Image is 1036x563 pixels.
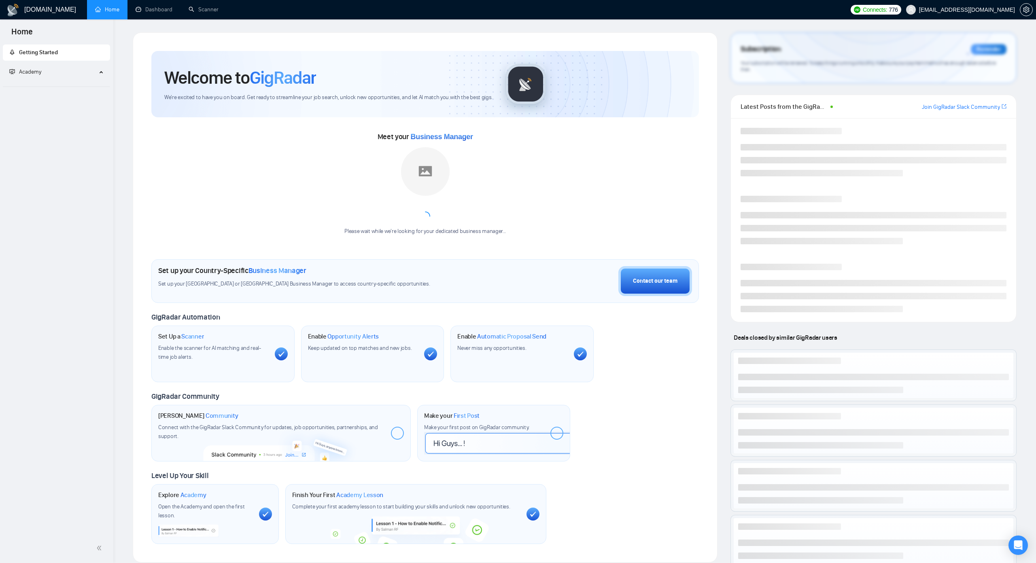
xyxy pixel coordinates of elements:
[1002,103,1006,110] a: export
[19,68,41,75] span: Academy
[327,332,379,341] span: Opportunity Alerts
[505,64,546,104] img: gigradar-logo.png
[5,26,39,43] span: Home
[411,133,473,141] span: Business Manager
[206,412,238,420] span: Community
[9,68,41,75] span: Academy
[325,516,507,544] img: academy-bg.png
[250,67,316,89] span: GigRadar
[158,266,306,275] h1: Set up your Country-Specific
[158,503,245,519] span: Open the Academy and open the first lesson.
[730,330,840,345] span: Deals closed by similar GigRadar users
[340,228,511,235] div: Please wait while we're looking for your dedicated business manager...
[6,4,19,17] img: logo
[863,5,887,14] span: Connects:
[454,412,480,420] span: First Post
[889,5,898,14] span: 776
[9,69,15,74] span: fund-projection-screen
[136,6,172,13] a: dashboardDashboard
[151,471,208,480] span: Level Up Your Skill
[854,6,860,13] img: upwork-logo.png
[308,345,412,351] span: Keep updated on top matches and new jobs.
[164,94,493,102] span: We're excited to have you on board. Get ready to streamline your job search, unlock new opportuni...
[477,332,546,341] span: Automatic Proposal Send
[3,83,110,89] li: Academy Homepage
[336,491,383,499] span: Academy Lesson
[151,392,219,401] span: GigRadar Community
[164,67,316,89] h1: Welcome to
[424,424,529,431] span: Make your first post on GigRadar community.
[158,280,479,288] span: Set up your [GEOGRAPHIC_DATA] or [GEOGRAPHIC_DATA] Business Manager to access country-specific op...
[908,7,914,13] span: user
[1020,3,1033,16] button: setting
[189,6,219,13] a: searchScanner
[378,132,473,141] span: Meet your
[1020,6,1033,13] a: setting
[95,6,119,13] a: homeHome
[181,332,204,341] span: Scanner
[248,266,306,275] span: Business Manager
[741,42,781,56] span: Subscription
[457,332,546,341] h1: Enable
[420,212,430,221] span: loading
[158,345,261,360] span: Enable the scanner for AI matching and real-time job alerts.
[9,49,15,55] span: rocket
[401,147,450,196] img: placeholder.png
[158,412,238,420] h1: [PERSON_NAME]
[741,102,828,112] span: Latest Posts from the GigRadar Community
[292,503,510,510] span: Complete your first academy lesson to start building your skills and unlock new opportunities.
[971,44,1006,55] div: Reminder
[96,544,104,552] span: double-left
[1008,535,1028,555] div: Open Intercom Messenger
[618,266,692,296] button: Contact our team
[19,49,58,56] span: Getting Started
[633,277,677,286] div: Contact our team
[741,60,996,73] span: Your subscription will be renewed. To keep things running smoothly, make sure your payment method...
[292,491,383,499] h1: Finish Your First
[457,345,526,351] span: Never miss any opportunities.
[922,103,1000,112] a: Join GigRadar Slack Community
[204,424,359,461] img: slackcommunity-bg.png
[158,491,206,499] h1: Explore
[308,332,379,341] h1: Enable
[158,424,378,440] span: Connect with the GigRadar Slack Community for updates, job opportunities, partnerships, and support.
[3,44,110,61] li: Getting Started
[151,313,220,322] span: GigRadar Automation
[180,491,206,499] span: Academy
[424,412,480,420] h1: Make your
[158,332,204,341] h1: Set Up a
